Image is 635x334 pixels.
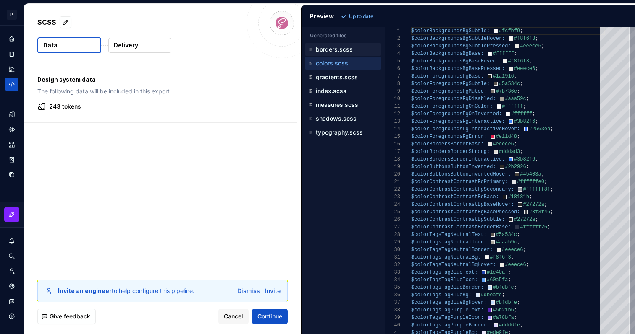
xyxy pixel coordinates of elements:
[37,309,96,324] button: Give feedback
[502,247,523,253] span: #eeece6
[520,322,523,328] span: ;
[480,292,501,298] span: #dbeafe
[385,95,400,103] div: 10
[305,128,381,137] button: typography.scss
[520,149,523,155] span: ;
[493,141,514,147] span: #eeece6
[385,148,400,155] div: 17
[5,123,18,136] div: Components
[411,51,484,57] span: $colorBackgroundsBgBase:
[550,186,553,192] span: ;
[502,104,523,109] span: #ffffff
[316,60,348,67] p: colors.scss
[496,239,517,245] span: #aaa59c
[316,115,357,122] p: shadows.scss
[411,134,487,140] span: $colorForegroundsFgError:
[5,264,18,278] a: Invite team
[535,66,538,72] span: ;
[550,126,553,132] span: ;
[535,156,538,162] span: ;
[411,119,505,124] span: $colorForegroundsFgInteractive:
[310,12,334,21] div: Preview
[316,74,358,80] p: gradients.scss
[385,163,400,171] div: 19
[514,217,535,223] span: #27272a
[508,277,511,283] span: ;
[5,47,18,61] div: Documentation
[411,254,481,260] span: $colorTagsTagNeutralBg:
[514,156,535,162] span: #3b82f6
[532,111,535,117] span: ;
[385,80,400,88] div: 8
[5,32,18,46] a: Home
[517,300,520,306] span: ;
[544,202,547,207] span: ;
[411,149,490,155] span: $colorBordersBorderStrong:
[411,156,505,162] span: $colorBordersBorderInteractive:
[5,249,18,263] div: Search ⌘K
[520,224,547,230] span: #ffffff26
[5,108,18,121] a: Design tokens
[411,96,496,102] span: $colorForegroundsFgDisabled:
[529,126,550,132] span: #2563eb
[385,201,400,208] div: 24
[385,65,400,72] div: 6
[385,140,400,148] div: 16
[508,269,511,275] span: ;
[224,312,243,321] span: Cancel
[5,295,18,308] div: Contact support
[305,86,381,96] button: index.scss
[514,119,535,124] span: #3b82f6
[218,309,249,324] button: Cancel
[385,88,400,95] div: 9
[5,138,18,151] a: Assets
[517,88,520,94] span: ;
[487,269,508,275] span: #1e40af
[502,292,505,298] span: ;
[37,87,283,96] p: The following data will be included in this export.
[385,50,400,57] div: 4
[411,262,496,268] span: $colorTagsTagNeutralBgHover:
[305,59,381,68] button: colors.scss
[385,42,400,50] div: 3
[411,285,484,290] span: $colorTagsTagBlueBorder:
[252,309,288,324] button: Continue
[385,57,400,65] div: 5
[5,280,18,293] a: Settings
[305,72,381,82] button: gradients.scss
[43,41,58,49] p: Data
[411,104,493,109] span: $colorForegroundsFgOnColor:
[505,164,526,170] span: #2b2926
[523,104,526,109] span: ;
[514,307,517,313] span: ;
[411,66,505,72] span: $colorBackgroundsBgBasePressed:
[385,284,400,291] div: 35
[385,193,400,201] div: 23
[511,254,514,260] span: ;
[493,315,514,321] span: #a78bfa
[411,126,520,132] span: $colorForegroundsFgInteractiveHover:
[385,254,400,261] div: 31
[544,179,547,185] span: ;
[514,315,517,321] span: ;
[411,269,478,275] span: $colorTagsTagBlueText:
[505,262,526,268] span: #eeece6
[499,322,520,328] span: #ddd6fe
[496,232,517,238] span: #5a534c
[2,5,22,23] button: P
[535,36,538,41] span: ;
[411,186,514,192] span: $colorContrastContrastFgSecondary:
[526,164,529,170] span: ;
[5,62,18,76] a: Analytics
[411,232,487,238] span: $colorTagsTagNeutralText:
[5,78,18,91] div: Code automation
[523,186,550,192] span: #ffffff8f
[411,164,496,170] span: $colorButtonsButtonInverted:
[349,13,373,20] p: Up to date
[385,321,400,329] div: 40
